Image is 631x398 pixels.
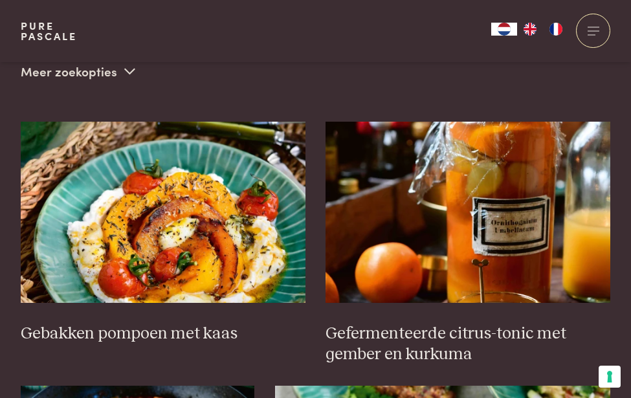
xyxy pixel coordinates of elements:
[517,23,543,36] a: EN
[21,122,305,344] a: Gebakken pompoen met kaas Gebakken pompoen met kaas
[326,122,610,303] img: Gefermenteerde citrus-tonic met gember en kurkuma
[326,122,610,365] a: Gefermenteerde citrus-tonic met gember en kurkuma Gefermenteerde citrus-tonic met gember en kurkuma
[543,23,569,36] a: FR
[326,324,610,365] h3: Gefermenteerde citrus-tonic met gember en kurkuma
[491,23,569,36] aside: Language selected: Nederlands
[21,61,135,81] p: Meer zoekopties
[491,23,517,36] div: Language
[517,23,569,36] ul: Language list
[599,366,621,388] button: Uw voorkeuren voor toestemming voor trackingtechnologieën
[491,23,517,36] a: NL
[21,122,305,303] img: Gebakken pompoen met kaas
[21,21,77,41] a: PurePascale
[21,324,305,344] h3: Gebakken pompoen met kaas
